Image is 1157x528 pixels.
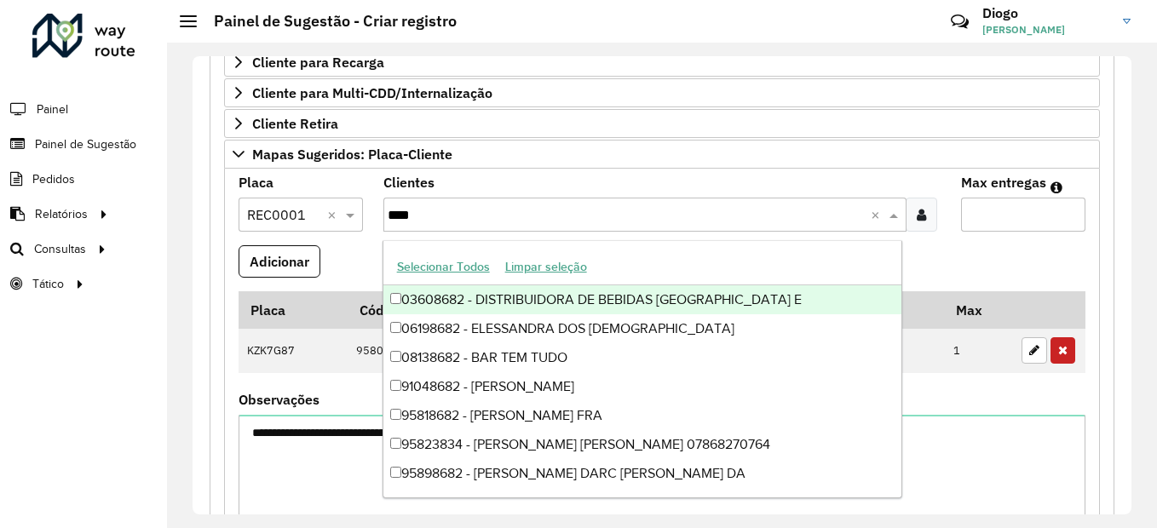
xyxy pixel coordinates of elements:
[224,78,1100,107] a: Cliente para Multi-CDD/Internalização
[224,109,1100,138] a: Cliente Retira
[383,172,435,192] label: Clientes
[239,291,348,328] th: Placa
[252,117,338,130] span: Cliente Retira
[239,172,273,192] label: Placa
[32,275,64,293] span: Tático
[389,254,498,280] button: Selecionar Todos
[982,5,1110,21] h3: Diogo
[252,55,384,69] span: Cliente para Recarga
[941,3,978,40] a: Contato Rápido
[945,329,1013,373] td: 1
[327,204,342,225] span: Clear all
[383,314,902,343] div: 06198682 - ELESSANDRA DOS [DEMOGRAPHIC_DATA]
[252,86,492,100] span: Cliente para Multi-CDD/Internalização
[383,343,902,372] div: 08138682 - BAR TEM TUDO
[383,459,902,488] div: 95898682 - [PERSON_NAME] DARC [PERSON_NAME] DA
[37,100,68,118] span: Painel
[239,245,320,278] button: Adicionar
[383,372,902,401] div: 91048682 - [PERSON_NAME]
[348,291,630,328] th: Código Cliente
[239,329,348,373] td: KZK7G87
[35,205,88,223] span: Relatórios
[252,147,452,161] span: Mapas Sugeridos: Placa-Cliente
[383,430,902,459] div: 95823834 - [PERSON_NAME] [PERSON_NAME] 07868270764
[945,291,1013,328] th: Max
[197,12,457,31] h2: Painel de Sugestão - Criar registro
[383,401,902,430] div: 95818682 - [PERSON_NAME] FRA
[982,22,1110,37] span: [PERSON_NAME]
[383,240,903,498] ng-dropdown-panel: Options list
[1051,181,1062,194] em: Máximo de clientes que serão colocados na mesma rota com os clientes informados
[35,135,136,153] span: Painel de Sugestão
[224,140,1100,169] a: Mapas Sugeridos: Placa-Cliente
[34,240,86,258] span: Consultas
[871,204,885,225] span: Clear all
[348,329,630,373] td: 95805844
[498,254,595,280] button: Limpar seleção
[224,48,1100,77] a: Cliente para Recarga
[239,389,319,410] label: Observações
[383,285,902,314] div: 03608682 - DISTRIBUIDORA DE BEBIDAS [GEOGRAPHIC_DATA] E
[32,170,75,188] span: Pedidos
[961,172,1046,192] label: Max entregas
